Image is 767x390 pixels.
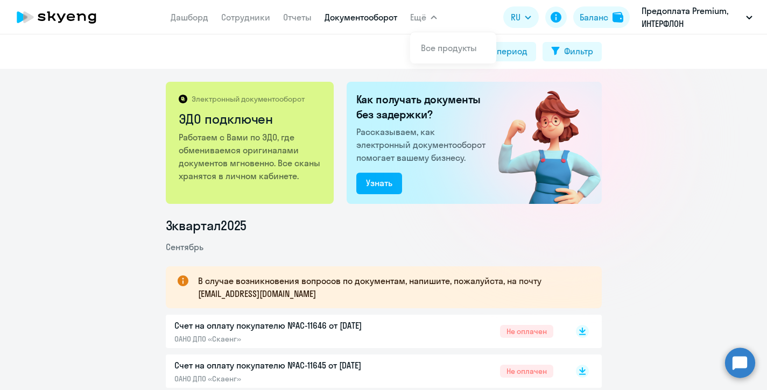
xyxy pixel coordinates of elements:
[171,12,208,23] a: Дашборд
[500,325,553,338] span: Не оплачен
[543,42,602,61] button: Фильтр
[511,11,520,24] span: RU
[356,125,490,164] p: Рассказываем, как электронный документооборот помогает вашему бизнесу.
[283,12,312,23] a: Отчеты
[325,12,397,23] a: Документооборот
[636,4,758,30] button: Предоплата Premium, ИНТЕРФЛОН [GEOGRAPHIC_DATA], ООО
[356,173,402,194] button: Узнать
[179,110,322,127] h2: ЭДО подключен
[174,319,400,332] p: Счет на оплату покупателю №AC-11646 от [DATE]
[580,11,608,24] div: Баланс
[174,319,553,344] a: Счет на оплату покупателю №AC-11646 от [DATE]ОАНО ДПО «Скаенг»Не оплачен
[174,359,400,372] p: Счет на оплату покупателю №AC-11645 от [DATE]
[573,6,630,28] button: Балансbalance
[503,6,539,28] button: RU
[198,274,582,300] p: В случае возникновения вопросов по документам, напишите, пожалуйста, на почту [EMAIL_ADDRESS][DOM...
[642,4,742,30] p: Предоплата Premium, ИНТЕРФЛОН [GEOGRAPHIC_DATA], ООО
[179,131,322,182] p: Работаем с Вами по ЭДО, где обмениваемся оригиналами документов мгновенно. Все сканы хранятся в л...
[366,176,392,189] div: Узнать
[221,12,270,23] a: Сотрудники
[410,6,437,28] button: Ещё
[410,11,426,24] span: Ещё
[174,374,400,384] p: ОАНО ДПО «Скаенг»
[356,92,490,122] h2: Как получать документы без задержки?
[192,94,305,104] p: Электронный документооборот
[564,45,593,58] div: Фильтр
[174,334,400,344] p: ОАНО ДПО «Скаенг»
[613,12,623,23] img: balance
[166,217,602,234] li: 3 квартал 2025
[481,82,602,204] img: connected
[421,42,477,53] a: Все продукты
[174,359,553,384] a: Счет на оплату покупателю №AC-11645 от [DATE]ОАНО ДПО «Скаенг»Не оплачен
[500,365,553,378] span: Не оплачен
[166,242,203,252] span: Сентябрь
